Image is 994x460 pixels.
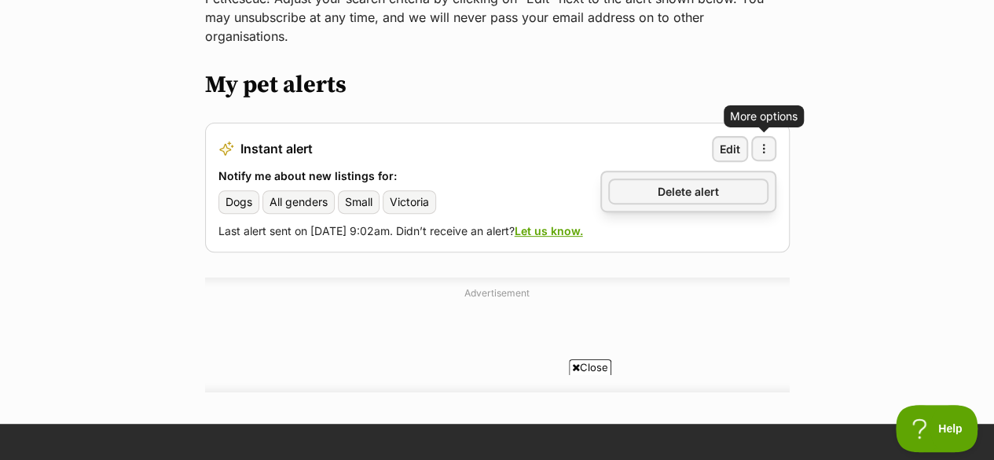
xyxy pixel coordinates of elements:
[390,194,429,210] span: Victoria
[218,168,776,184] h3: Notify me about new listings for:
[240,142,313,156] span: Instant alert
[226,194,252,210] span: Dogs
[569,359,611,375] span: Close
[608,178,768,204] a: Delete alert
[211,306,783,377] iframe: Advertisement
[515,224,583,237] a: Let us know.
[205,71,790,99] h2: My pet alerts
[658,183,719,200] span: Delete alert
[720,141,740,157] span: Edit
[211,381,783,452] iframe: Advertisement
[345,194,372,210] span: Small
[896,405,978,452] iframe: Help Scout Beacon - Open
[218,223,776,239] p: Last alert sent on [DATE] 9:02am. Didn’t receive an alert?
[712,136,748,162] a: Edit
[205,278,790,393] div: Advertisement
[270,194,328,210] span: All genders
[730,108,798,123] div: More options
